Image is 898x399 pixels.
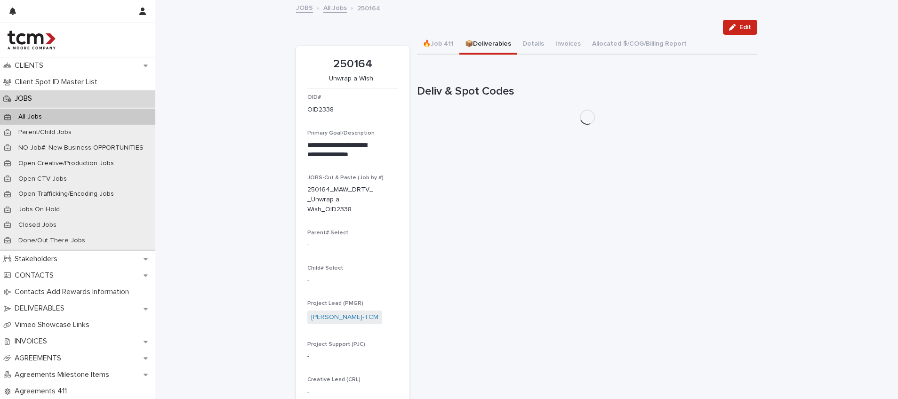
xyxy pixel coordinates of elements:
[11,94,40,103] p: JOBS
[307,175,384,181] span: JOBS-Cut & Paste (Job by #)
[307,105,334,115] p: OID2338
[307,130,375,136] span: Primary Goal/Description
[739,24,751,31] span: Edit
[11,144,151,152] p: NO Job#: New Business OPPORTUNITIES
[307,185,376,214] p: 250164_MAW_DRTV__Unwrap a Wish_OID2338
[11,78,105,87] p: Client Spot ID Master List
[550,35,586,55] button: Invoices
[11,287,136,296] p: Contacts Add Rewards Information
[11,271,61,280] p: CONTACTS
[307,95,321,100] span: OID#
[357,2,380,13] p: 250164
[307,240,398,250] p: -
[307,265,343,271] span: Child# Select
[11,354,69,363] p: AGREEMENTS
[11,175,74,183] p: Open CTV Jobs
[307,351,398,361] p: -
[11,113,49,121] p: All Jobs
[307,377,361,383] span: Creative Lead (CRL)
[11,190,121,198] p: Open Trafficking/Encoding Jobs
[417,35,459,55] button: 🔥Job 411
[307,275,398,285] p: -
[307,387,398,397] p: -
[8,31,56,49] img: 4hMmSqQkux38exxPVZHQ
[11,255,65,263] p: Stakeholders
[11,320,97,329] p: Vimeo Showcase Links
[517,35,550,55] button: Details
[11,61,51,70] p: CLIENTS
[11,206,67,214] p: Jobs On Hold
[11,128,79,136] p: Parent/Child Jobs
[307,57,398,71] p: 250164
[11,337,55,346] p: INVOICES
[311,312,378,322] a: [PERSON_NAME]-TCM
[11,387,74,396] p: Agreements 411
[723,20,757,35] button: Edit
[11,237,93,245] p: Done/Out There Jobs
[296,2,313,13] a: JOBS
[11,304,72,313] p: DELIVERABLES
[11,221,64,229] p: Closed Jobs
[307,301,363,306] span: Project Lead (PMGR)
[11,370,117,379] p: Agreements Milestone Items
[307,342,365,347] span: Project Support (PJC)
[459,35,517,55] button: 📦Deliverables
[307,75,394,83] p: Unwrap a Wish
[11,160,121,168] p: Open Creative/Production Jobs
[323,2,347,13] a: All Jobs
[586,35,692,55] button: Allocated $/COG/Billing Report
[417,85,757,98] h1: Deliv & Spot Codes
[307,230,348,236] span: Parent# Select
